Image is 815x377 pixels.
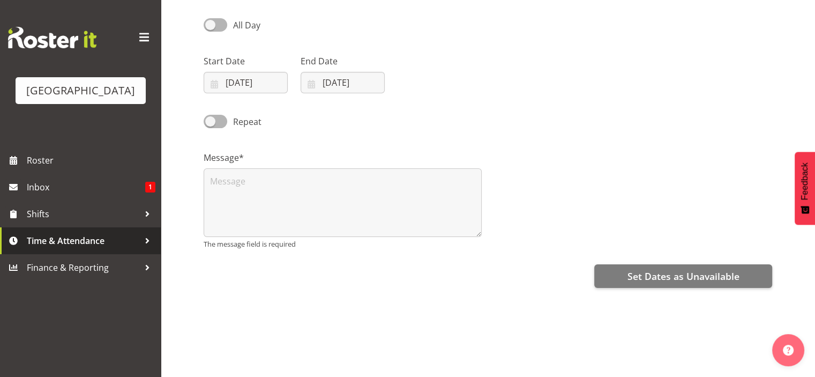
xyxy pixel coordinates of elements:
[27,152,155,168] span: Roster
[795,152,815,225] button: Feedback - Show survey
[233,19,260,31] span: All Day
[204,151,482,164] label: Message*
[27,260,139,276] span: Finance & Reporting
[301,55,385,68] label: End Date
[145,182,155,193] span: 1
[26,83,135,99] div: [GEOGRAPHIC_DATA]
[627,269,739,283] span: Set Dates as Unavailable
[27,233,139,249] span: Time & Attendance
[204,239,482,249] p: The message field is required
[800,162,810,200] span: Feedback
[27,179,145,195] span: Inbox
[204,55,288,68] label: Start Date
[594,264,772,288] button: Set Dates as Unavailable
[227,115,261,128] span: Repeat
[301,72,385,93] input: Click to select...
[8,27,96,48] img: Rosterit website logo
[783,345,794,356] img: help-xxl-2.png
[204,72,288,93] input: Click to select...
[27,206,139,222] span: Shifts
